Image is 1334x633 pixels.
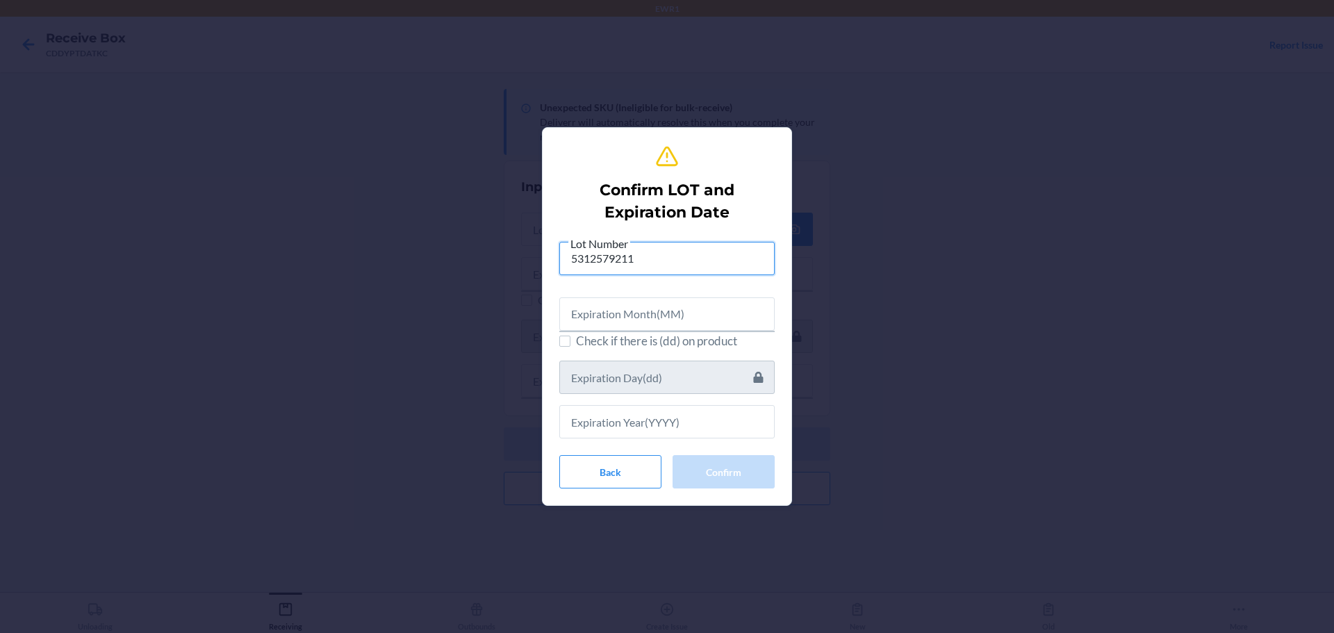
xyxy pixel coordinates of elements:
[559,405,775,438] input: Expiration Year(YYYY)
[559,242,775,275] input: Lot Number
[559,361,775,394] input: Expiration Day(dd)
[559,297,775,331] input: Expiration Month(MM)
[673,455,775,488] button: Confirm
[576,332,775,350] span: Check if there is (dd) on product
[559,455,661,488] button: Back
[559,336,570,347] input: Check if there is (dd) on product
[568,237,630,251] span: Lot Number
[565,179,769,224] h2: Confirm LOT and Expiration Date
